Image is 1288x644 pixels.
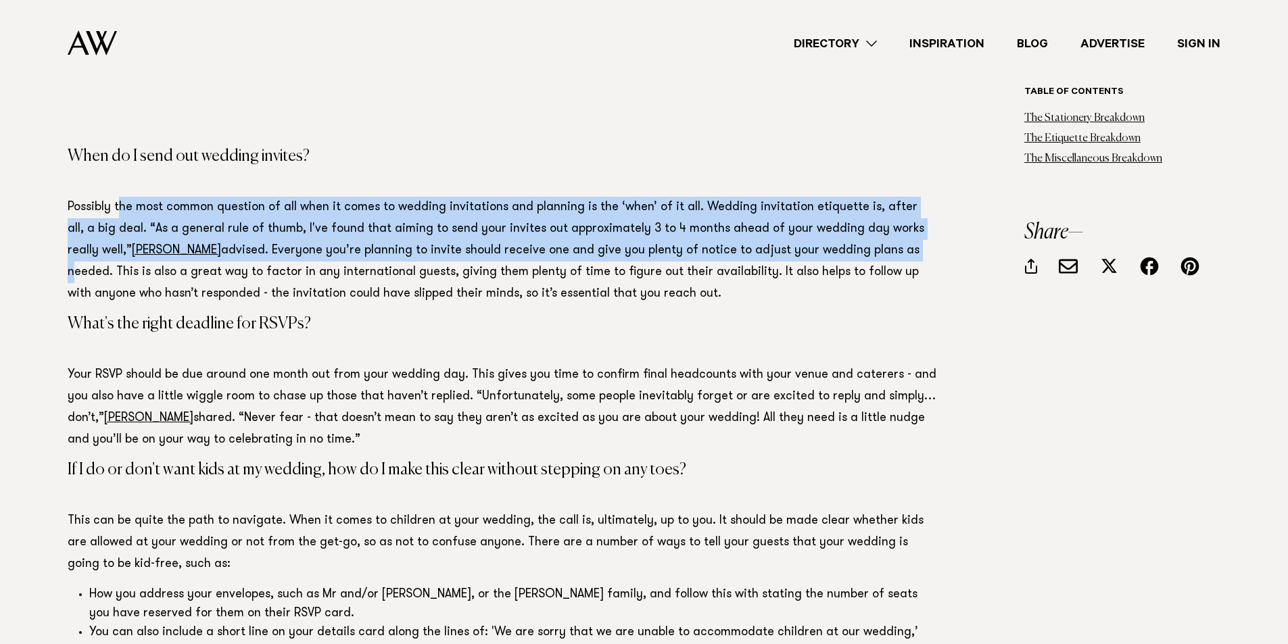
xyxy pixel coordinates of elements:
[1024,113,1145,124] a: The Stationery Breakdown
[68,201,924,300] span: Possibly the most common question of all when it comes to wedding invitations and planning is the...
[104,412,193,424] a: [PERSON_NAME]
[893,34,1001,53] a: Inspiration
[1064,34,1161,53] a: Advertise
[1161,34,1237,53] a: Sign In
[68,148,310,164] span: When do I send out wedding invites?
[68,515,924,570] span: This can be quite the path to navigate. When it comes to children at your wedding, the call is, u...
[778,34,893,53] a: Directory
[68,30,117,55] img: Auckland Weddings Logo
[68,462,686,478] span: If I do or don't want kids at my wedding, how do I make this clear without stepping on any toes?
[132,245,221,257] a: [PERSON_NAME]
[68,369,936,446] span: Your RSVP should be due around one month out from your wedding day. This gives you time to confir...
[1024,153,1162,164] a: The Miscellaneous Breakdown
[68,316,311,332] span: What's the right deadline for RSVPs?
[1001,34,1064,53] a: Blog
[1024,86,1220,99] h6: Table of contents
[1024,133,1141,144] a: The Etiquette Breakdown
[89,589,917,620] span: How you address your envelopes, such as Mr and/or [PERSON_NAME], or the [PERSON_NAME] family, and...
[1024,222,1220,243] h3: Share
